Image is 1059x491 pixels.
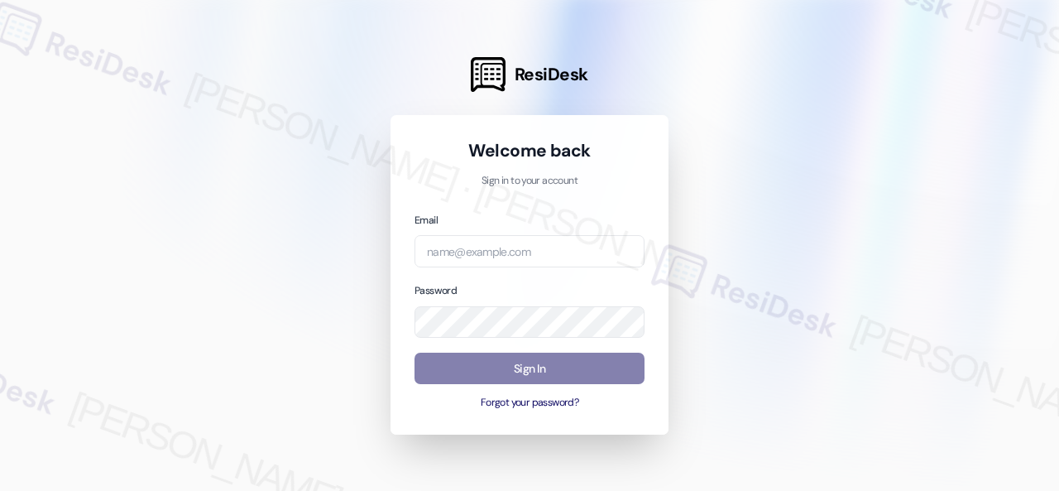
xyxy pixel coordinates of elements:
img: ResiDesk Logo [471,57,506,92]
span: ResiDesk [515,63,588,86]
button: Sign In [414,353,645,385]
label: Password [414,284,457,297]
button: Forgot your password? [414,396,645,411]
h1: Welcome back [414,139,645,162]
input: name@example.com [414,235,645,267]
p: Sign in to your account [414,174,645,189]
label: Email [414,214,438,227]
